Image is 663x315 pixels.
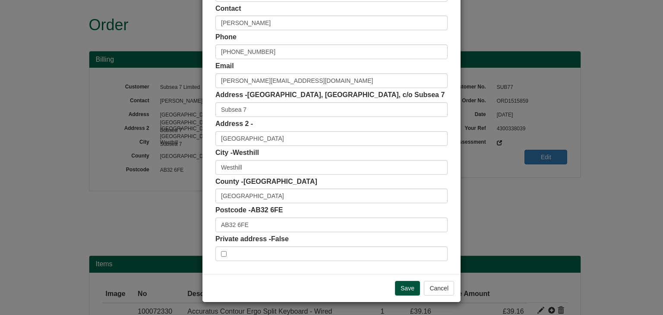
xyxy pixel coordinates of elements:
label: Address 2 - [215,119,253,129]
label: Postcode - [215,205,283,215]
label: Address - [215,90,445,100]
span: [GEOGRAPHIC_DATA], [GEOGRAPHIC_DATA], c/o Subsea 7 [247,91,445,98]
span: [GEOGRAPHIC_DATA] [243,178,317,185]
label: City - [215,148,259,158]
label: Private address - [215,234,289,244]
span: False [271,235,289,243]
label: County - [215,177,317,187]
label: Phone [215,32,237,42]
label: Contact [215,4,241,14]
label: Email [215,61,234,71]
button: Cancel [424,281,454,296]
span: Westhill [233,149,259,156]
input: Save [395,281,420,296]
span: AB32 6FE [251,206,283,214]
